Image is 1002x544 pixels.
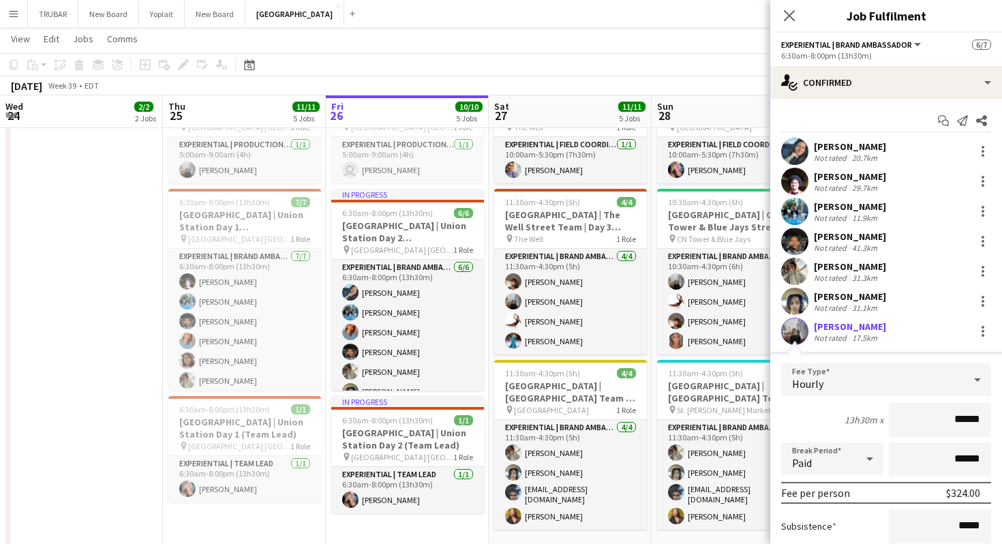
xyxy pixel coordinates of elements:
[85,80,99,91] div: EDT
[494,77,647,183] app-job-card: 10:00am-5:30pm (7h30m)1/1[GEOGRAPHIC_DATA] | The Well Street Team | Day 3 (Team Lead) The Well1 R...
[453,452,473,462] span: 1 Role
[657,380,810,404] h3: [GEOGRAPHIC_DATA] | [GEOGRAPHIC_DATA] Team | Day 4 (Brand Ambassadors)
[814,290,886,303] div: [PERSON_NAME]
[657,360,810,530] app-job-card: 11:30am-4:30pm (5h)4/4[GEOGRAPHIC_DATA] | [GEOGRAPHIC_DATA] Team | Day 4 (Brand Ambassadors) St. ...
[168,249,321,414] app-card-role: Experiential | Brand Ambassador7/76:30am-8:00pm (13h30m)[PERSON_NAME][PERSON_NAME][PERSON_NAME][P...
[849,333,880,343] div: 17.5km
[972,40,991,50] span: 6/7
[814,153,849,163] div: Not rated
[351,452,453,462] span: [GEOGRAPHIC_DATA] [GEOGRAPHIC_DATA]
[331,77,484,183] app-job-card: 5:00am-9:00am (4h)1/1[GEOGRAPHIC_DATA] | Union Station Day 2 (Production) [GEOGRAPHIC_DATA] [GEOG...
[849,153,880,163] div: 20.7km
[188,441,290,451] span: [GEOGRAPHIC_DATA] [GEOGRAPHIC_DATA]
[494,360,647,530] app-job-card: 11:30am-4:30pm (5h)4/4[GEOGRAPHIC_DATA] | [GEOGRAPHIC_DATA] Team | Day 3 (Brand Ambassadors) [GEO...
[814,200,886,213] div: [PERSON_NAME]
[168,396,321,502] app-job-card: 6:30am-8:00pm (13h30m)1/1[GEOGRAPHIC_DATA] | Union Station Day 1 (Team Lead) [GEOGRAPHIC_DATA] [G...
[616,405,636,415] span: 1 Role
[455,102,483,112] span: 10/10
[342,415,433,425] span: 6:30am-8:00pm (13h30m)
[11,79,42,93] div: [DATE]
[45,80,79,91] span: Week 39
[814,213,849,223] div: Not rated
[331,427,484,451] h3: [GEOGRAPHIC_DATA] | Union Station Day 2 (Team Lead)
[28,1,78,27] button: TRUBAR
[188,234,290,244] span: [GEOGRAPHIC_DATA] [GEOGRAPHIC_DATA]
[139,1,185,27] button: Yoplait
[781,50,991,61] div: 6:30am-8:00pm (13h30m)
[849,243,880,253] div: 41.3km
[290,441,310,451] span: 1 Role
[814,183,849,193] div: Not rated
[655,108,673,123] span: 28
[616,234,636,244] span: 1 Role
[657,189,810,354] app-job-card: 10:30am-4:30pm (6h)4/4[GEOGRAPHIC_DATA] | CN Tower & Blue Jays Street Team | Day 4 (Brand Ambassa...
[342,208,433,218] span: 6:30am-8:00pm (13h30m)
[185,1,245,27] button: New Board
[168,209,321,233] h3: [GEOGRAPHIC_DATA] | Union Station Day 1 ([GEOGRAPHIC_DATA] Ambassasdors)
[657,100,673,112] span: Sun
[657,420,810,530] app-card-role: Experiential | Brand Ambassador4/411:30am-4:30pm (5h)[PERSON_NAME][PERSON_NAME][EMAIL_ADDRESS][DO...
[618,102,646,112] span: 11/11
[792,456,812,470] span: Paid
[494,380,647,404] h3: [GEOGRAPHIC_DATA] | [GEOGRAPHIC_DATA] Team | Day 3 (Brand Ambassadors)
[331,189,484,200] div: In progress
[781,40,923,50] button: Experiential | Brand Ambassador
[814,273,849,283] div: Not rated
[849,183,880,193] div: 29.7km
[331,137,484,183] app-card-role: Experiential | Production Assistant1/15:00am-9:00am (4h) [PERSON_NAME]
[494,209,647,233] h3: [GEOGRAPHIC_DATA] | The Well Street Team | Day 3 (Brand Ambassadors)
[514,234,543,244] span: The Well
[168,77,321,183] app-job-card: 5:00am-9:00am (4h)1/1[GEOGRAPHIC_DATA] | [GEOGRAPHIC_DATA] Day 1 Production) [GEOGRAPHIC_DATA] [G...
[331,467,484,513] app-card-role: Experiential | Team Lead1/16:30am-8:00pm (13h30m)[PERSON_NAME]
[293,113,319,123] div: 5 Jobs
[849,273,880,283] div: 31.3km
[102,30,143,48] a: Comms
[11,33,30,45] span: View
[331,396,484,513] div: In progress6:30am-8:00pm (13h30m)1/1[GEOGRAPHIC_DATA] | Union Station Day 2 (Team Lead) [GEOGRAPH...
[814,170,886,183] div: [PERSON_NAME]
[814,230,886,243] div: [PERSON_NAME]
[494,100,509,112] span: Sat
[179,197,270,207] span: 6:30am-8:00pm (13h30m)
[179,404,270,414] span: 6:30am-8:00pm (13h30m)
[38,30,65,48] a: Edit
[514,405,589,415] span: [GEOGRAPHIC_DATA]
[494,137,647,183] app-card-role: Experiential | Field Coordinator1/110:00am-5:30pm (7h30m)[PERSON_NAME]
[331,189,484,391] app-job-card: In progress6:30am-8:00pm (13h30m)6/6[GEOGRAPHIC_DATA] | Union Station Day 2 ([GEOGRAPHIC_DATA] Am...
[492,108,509,123] span: 27
[770,66,1002,99] div: Confirmed
[454,208,473,218] span: 6/6
[331,100,344,112] span: Fri
[849,213,880,223] div: 11.9km
[73,33,93,45] span: Jobs
[329,108,344,123] span: 26
[291,197,310,207] span: 7/7
[3,108,23,123] span: 24
[677,234,750,244] span: CN Tower & Blue Jays
[331,396,484,407] div: In progress
[814,243,849,253] div: Not rated
[292,102,320,112] span: 11/11
[331,260,484,405] app-card-role: Experiential | Brand Ambassador6/66:30am-8:00pm (13h30m)[PERSON_NAME][PERSON_NAME][PERSON_NAME][P...
[814,333,849,343] div: Not rated
[657,209,810,233] h3: [GEOGRAPHIC_DATA] | CN Tower & Blue Jays Street Team | Day 4 (Brand Ambassadors)
[290,234,310,244] span: 1 Role
[781,520,836,532] label: Subsistence
[494,189,647,354] app-job-card: 11:30am-4:30pm (5h)4/4[GEOGRAPHIC_DATA] | The Well Street Team | Day 3 (Brand Ambassadors) The We...
[135,113,156,123] div: 2 Jobs
[677,405,771,415] span: St. [PERSON_NAME] Market
[792,377,823,391] span: Hourly
[814,303,849,313] div: Not rated
[668,197,743,207] span: 10:30am-4:30pm (6h)
[946,486,980,500] div: $324.00
[814,320,886,333] div: [PERSON_NAME]
[505,197,580,207] span: 11:30am-4:30pm (5h)
[107,33,138,45] span: Comms
[657,77,810,183] div: 10:00am-5:30pm (7h30m)1/1[GEOGRAPHIC_DATA] | [GEOGRAPHIC_DATA] Team | Day 4 (Team Lead) [GEOGRAPH...
[845,414,883,426] div: 13h30m x
[168,137,321,183] app-card-role: Experiential | Production Assistant1/15:00am-9:00am (4h)[PERSON_NAME]
[494,420,647,530] app-card-role: Experiential | Brand Ambassador4/411:30am-4:30pm (5h)[PERSON_NAME][PERSON_NAME][EMAIL_ADDRESS][DO...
